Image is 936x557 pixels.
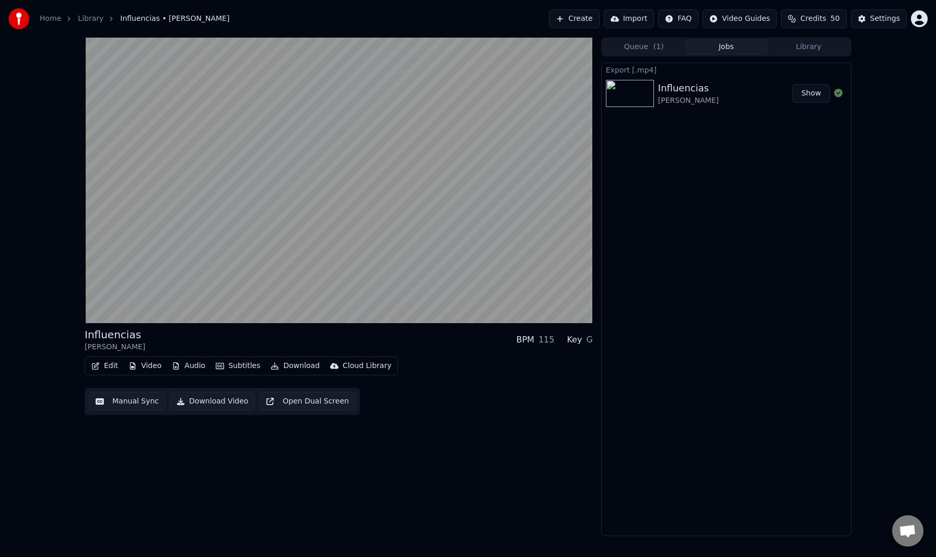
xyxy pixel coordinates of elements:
[8,8,29,29] img: youka
[685,40,768,55] button: Jobs
[266,359,324,373] button: Download
[603,40,685,55] button: Queue
[40,14,61,24] a: Home
[781,9,846,28] button: Credits50
[567,334,582,346] div: Key
[851,9,907,28] button: Settings
[767,40,850,55] button: Library
[168,359,209,373] button: Audio
[703,9,777,28] button: Video Guides
[549,9,600,28] button: Create
[40,14,229,24] nav: breadcrumb
[602,63,851,76] div: Export [.mp4]
[830,14,840,24] span: 50
[87,359,122,373] button: Edit
[586,334,592,346] div: G
[604,9,654,28] button: Import
[892,515,923,547] a: Open chat
[658,96,719,106] div: [PERSON_NAME]
[870,14,900,24] div: Settings
[259,392,356,411] button: Open Dual Screen
[212,359,264,373] button: Subtitles
[85,327,145,342] div: Influencias
[78,14,103,24] a: Library
[170,392,255,411] button: Download Video
[653,42,664,52] span: ( 1 )
[85,342,145,352] div: [PERSON_NAME]
[516,334,534,346] div: BPM
[124,359,166,373] button: Video
[89,392,166,411] button: Manual Sync
[658,9,698,28] button: FAQ
[343,361,391,371] div: Cloud Library
[120,14,229,24] span: Influencias • [PERSON_NAME]
[658,81,719,96] div: Influencias
[539,334,555,346] div: 115
[792,84,830,103] button: Show
[800,14,826,24] span: Credits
